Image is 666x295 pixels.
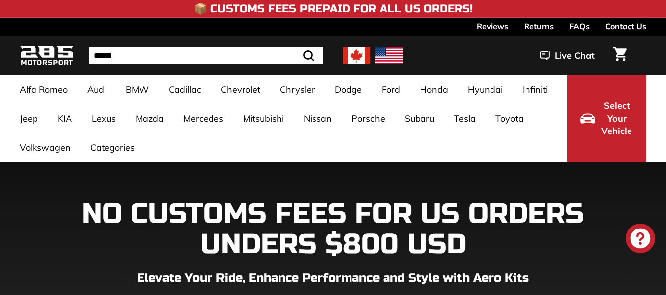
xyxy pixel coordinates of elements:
h4: 📦 Customs Fees Prepaid for All US Orders! [194,3,473,15]
a: Categories [80,133,144,162]
a: Toyota [486,104,533,133]
a: Hyundai [458,75,513,104]
a: Mercedes [174,104,233,133]
a: Nissan [294,104,342,133]
a: Dodge [325,75,372,104]
a: Jeep [10,104,48,133]
button: Select Your Vehicle [567,75,646,162]
a: Mitsubishi [233,104,294,133]
a: BMW [116,75,159,104]
a: Chevrolet [211,75,270,104]
span: Live Chat [555,49,595,62]
a: Cadillac [159,75,211,104]
span: Select Your Vehicle [600,99,633,137]
a: Tesla [444,104,486,133]
img: Logo_285_Motorsport_areodynamics_components [20,44,74,67]
a: KIA [48,104,82,133]
h1: NO CUSTOMS FEES FOR US ORDERS UNDERS $800 USD [20,199,646,260]
a: Porsche [342,104,395,133]
a: FAQs [569,18,590,34]
a: Honda [410,75,458,104]
button: Live Chat [527,43,607,68]
a: Reviews [477,18,508,34]
a: Audi [77,75,116,104]
a: Subaru [395,104,444,133]
a: Infiniti [513,75,558,104]
a: Volkswagen [10,133,80,162]
a: Contact Us [605,18,646,34]
a: Alfa Romeo [10,75,77,104]
a: Chrysler [270,75,325,104]
a: Mazda [126,104,174,133]
a: Returns [524,18,554,34]
a: Cart [607,39,632,72]
input: Search [89,47,323,64]
a: Ford [372,75,410,104]
inbox-online-store-chat: Shopify online store chat [623,224,658,256]
a: Lexus [82,104,126,133]
p: Elevate Your Ride, Enhance Performance and Style with Aero Kits [20,269,646,287]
